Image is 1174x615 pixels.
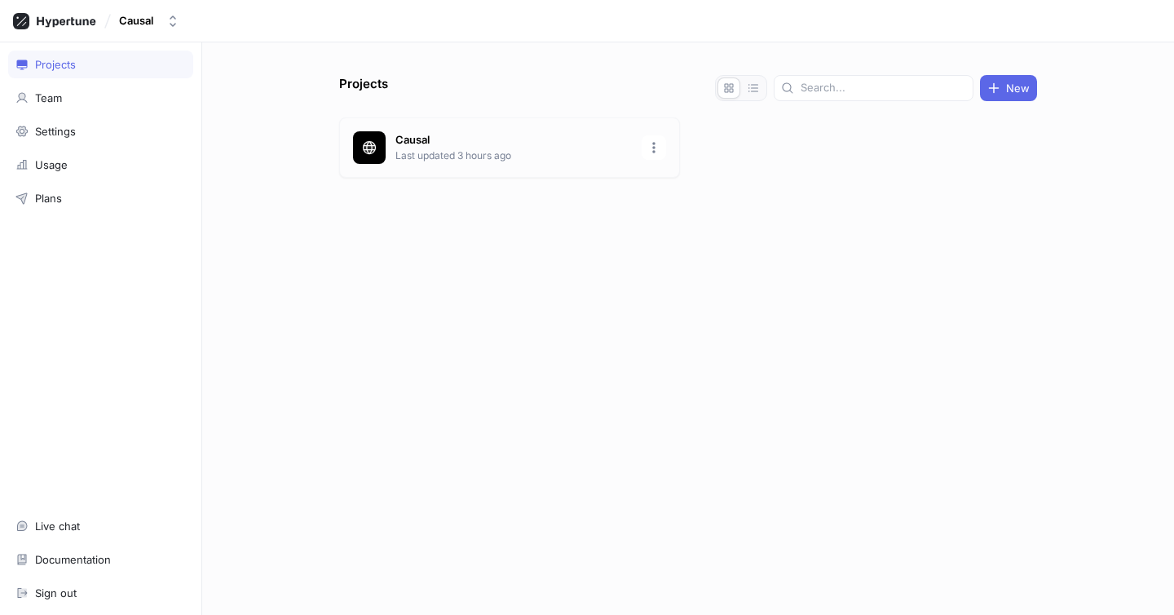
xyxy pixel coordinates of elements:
div: Live chat [35,520,80,533]
input: Search... [801,80,966,96]
a: Usage [8,151,193,179]
a: Settings [8,117,193,145]
div: Sign out [35,586,77,600]
p: Last updated 3 hours ago [395,148,632,163]
button: New [980,75,1037,101]
p: Causal [395,132,632,148]
span: New [1006,83,1030,93]
div: Usage [35,158,68,171]
a: Plans [8,184,193,212]
div: Settings [35,125,76,138]
div: Causal [119,14,153,28]
div: Documentation [35,553,111,566]
div: Plans [35,192,62,205]
div: Projects [35,58,76,71]
button: Causal [113,7,186,34]
div: Team [35,91,62,104]
a: Team [8,84,193,112]
a: Documentation [8,546,193,573]
p: Projects [339,75,388,101]
a: Projects [8,51,193,78]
